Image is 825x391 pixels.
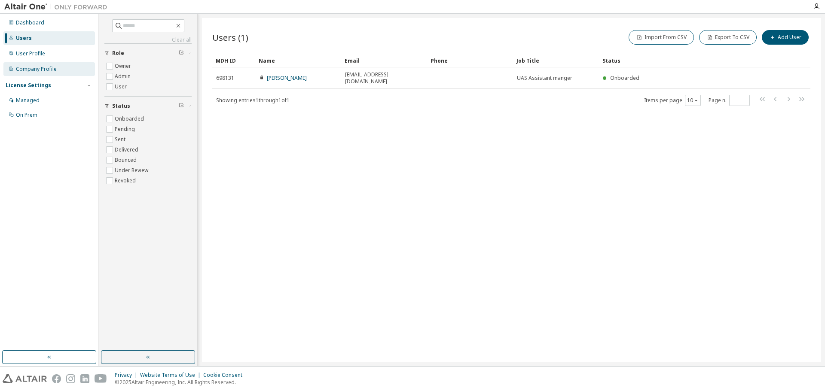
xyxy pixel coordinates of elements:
span: Items per page [644,95,701,106]
img: linkedin.svg [80,374,89,383]
label: Owner [115,61,133,71]
span: Onboarded [610,74,639,82]
span: Role [112,50,124,57]
div: Email [345,54,424,67]
button: Import From CSV [629,30,694,45]
div: Name [259,54,338,67]
img: altair_logo.svg [3,374,47,383]
label: User [115,82,128,92]
div: User Profile [16,50,45,57]
label: Bounced [115,155,138,165]
div: Dashboard [16,19,44,26]
button: 10 [687,97,699,104]
div: Privacy [115,372,140,379]
div: On Prem [16,112,37,118]
label: Revoked [115,176,137,186]
div: Cookie Consent [203,372,247,379]
label: Admin [115,71,132,82]
button: Status [104,97,192,115]
img: facebook.svg [52,374,61,383]
img: Altair One [4,3,112,11]
label: Under Review [115,165,150,176]
span: UAS Assistant manger [517,75,572,82]
label: Sent [115,134,127,145]
span: Showing entries 1 through 1 of 1 [216,97,290,104]
span: Users (1) [212,31,248,43]
div: Phone [431,54,510,67]
span: 698131 [216,75,234,82]
img: instagram.svg [66,374,75,383]
label: Onboarded [115,114,146,124]
div: Website Terms of Use [140,372,203,379]
div: Job Title [516,54,596,67]
div: License Settings [6,82,51,89]
span: Clear filter [179,103,184,109]
span: Page n. [709,95,750,106]
div: MDH ID [216,54,252,67]
p: © 2025 Altair Engineering, Inc. All Rights Reserved. [115,379,247,386]
a: Clear all [104,36,192,43]
span: Status [112,103,130,109]
div: Company Profile [16,66,57,73]
label: Pending [115,124,137,134]
button: Add User [762,30,809,45]
label: Delivered [115,145,140,155]
button: Role [104,44,192,63]
span: Clear filter [179,50,184,57]
div: Status [602,54,766,67]
div: Managed [16,97,40,104]
span: [EMAIL_ADDRESS][DOMAIN_NAME] [345,71,423,85]
img: youtube.svg [95,374,107,383]
div: Users [16,35,32,42]
a: [PERSON_NAME] [267,74,307,82]
button: Export To CSV [699,30,757,45]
